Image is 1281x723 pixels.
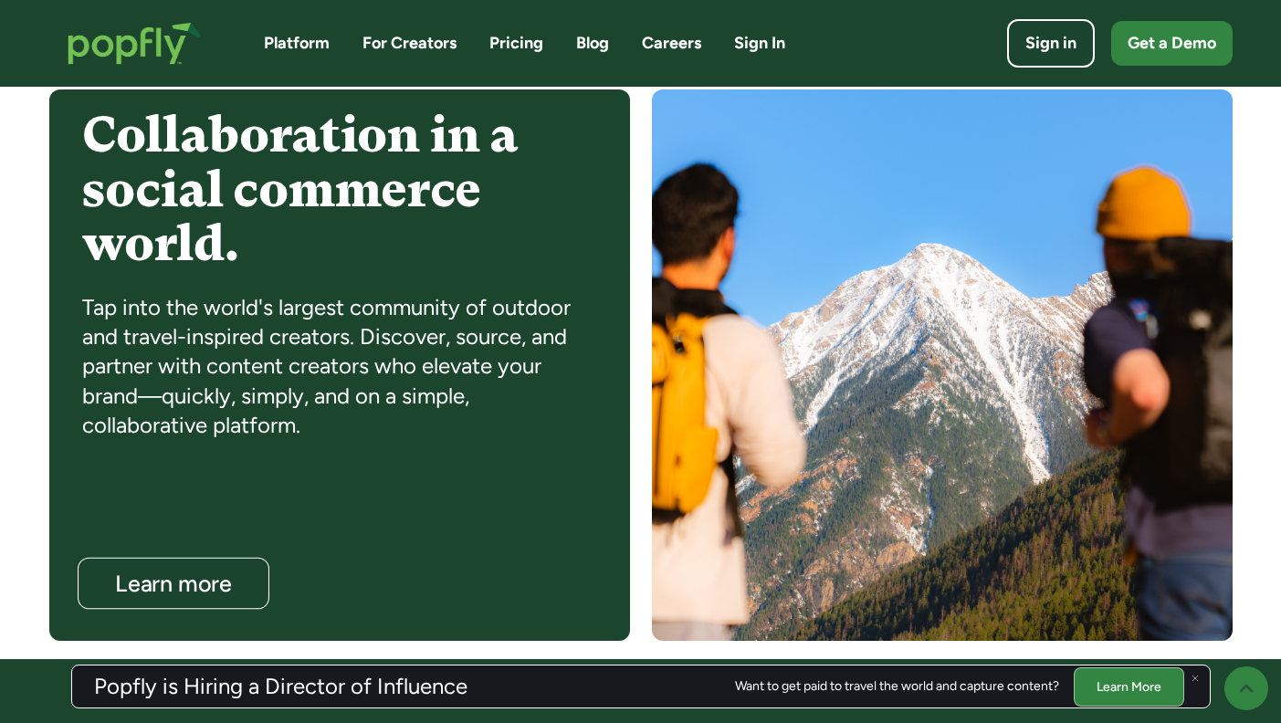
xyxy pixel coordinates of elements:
div: Sign in [1025,32,1076,55]
div: Tap into the world's largest community of outdoor and travel-inspired creators. Discover, source,... [82,293,597,441]
h4: Collaboration in a social commerce world. [82,108,597,270]
a: Sign In [734,32,785,55]
a: Get a Demo [1111,21,1233,66]
h4: Content for brands [49,17,1233,89]
h3: Popfly is Hiring a Director of Influence [94,676,467,697]
a: Careers [642,32,701,55]
a: Sign in [1007,19,1095,68]
div: Want to get paid to travel the world and capture content? [735,679,1059,694]
a: home [49,4,220,83]
a: Learn More [1074,666,1184,706]
a: For Creators [362,32,457,55]
a: Blog [576,32,609,55]
a: Pricing [489,32,543,55]
div: Get a Demo [1128,32,1216,55]
div: Learn more [95,572,250,596]
a: Platform [264,32,330,55]
a: Learn more [78,558,269,610]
